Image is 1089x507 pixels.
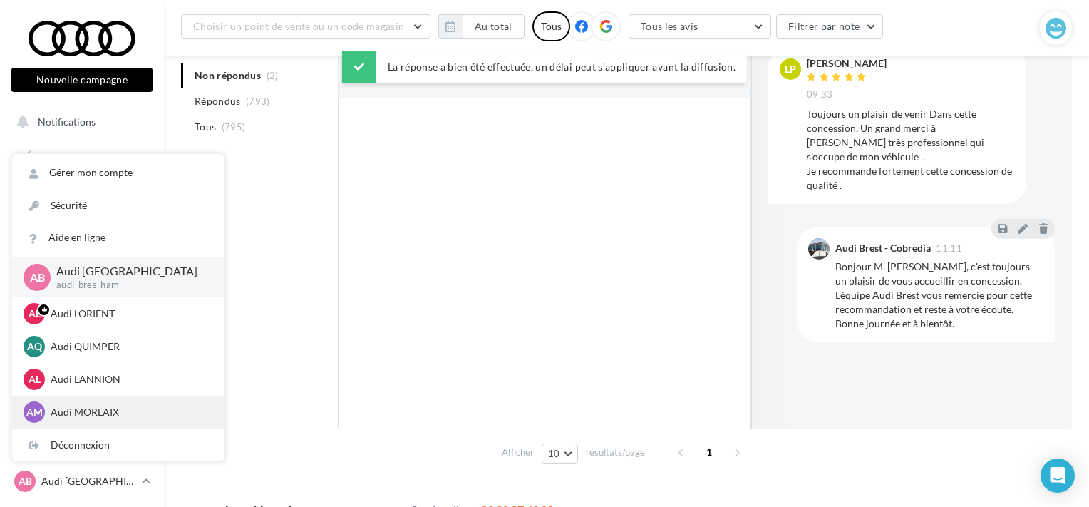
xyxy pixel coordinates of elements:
[835,243,931,253] div: Audi Brest - Cobredia
[9,285,155,315] a: Médiathèque
[51,339,207,354] p: Audi QUIMPER
[181,14,430,39] button: Choisir un point de vente ou un code magasin
[56,279,202,292] p: audi-bres-ham
[56,263,202,280] p: Audi [GEOGRAPHIC_DATA]
[222,121,246,133] span: (795)
[9,178,155,208] a: Boîte de réception57
[29,372,41,386] span: AL
[438,14,525,39] button: Au total
[9,250,155,280] a: Campagnes
[586,446,645,459] span: résultats/page
[12,190,224,222] a: Sécurité
[51,307,207,321] p: Audi LORIENT
[193,20,404,32] span: Choisir un point de vente ou un code magasin
[835,260,1043,331] div: Bonjour M. [PERSON_NAME], c'est toujours un plaisir de vous accueillir en concession. L'équipe Au...
[29,307,41,321] span: AL
[785,62,796,76] span: LP
[195,94,241,108] span: Répondus
[19,474,32,488] span: AB
[51,405,207,419] p: Audi MORLAIX
[27,339,42,354] span: AQ
[9,321,155,363] a: PLV et print personnalisable
[698,441,721,464] span: 1
[12,222,224,254] a: Aide en ligne
[37,151,87,163] span: Opérations
[342,51,747,83] div: La réponse a bien été effectuée, un délai peut s’appliquer avant la diffusion.
[12,429,224,461] div: Déconnexion
[11,468,153,495] a: AB Audi [GEOGRAPHIC_DATA]
[776,14,884,39] button: Filtrer par note
[542,444,578,464] button: 10
[548,448,560,459] span: 10
[30,269,45,285] span: AB
[936,244,962,253] span: 11:11
[9,107,150,137] button: Notifications
[41,474,136,488] p: Audi [GEOGRAPHIC_DATA]
[26,405,43,419] span: AM
[532,11,570,41] div: Tous
[51,372,207,386] p: Audi LANNION
[807,107,1015,193] div: Toujours un plaisir de venir Dans cette concession. Un grand merci à [PERSON_NAME] très professio...
[11,68,153,92] button: Nouvelle campagne
[195,120,216,134] span: Tous
[463,14,525,39] button: Au total
[246,96,270,107] span: (793)
[641,20,698,32] span: Tous les avis
[9,143,155,173] a: Opérations
[12,157,224,189] a: Gérer mon compte
[1041,459,1075,493] div: Open Intercom Messenger
[807,88,833,101] span: 09:33
[502,446,534,459] span: Afficher
[807,58,887,68] div: [PERSON_NAME]
[38,116,96,128] span: Notifications
[629,14,771,39] button: Tous les avis
[9,215,155,245] a: Visibilité en ligne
